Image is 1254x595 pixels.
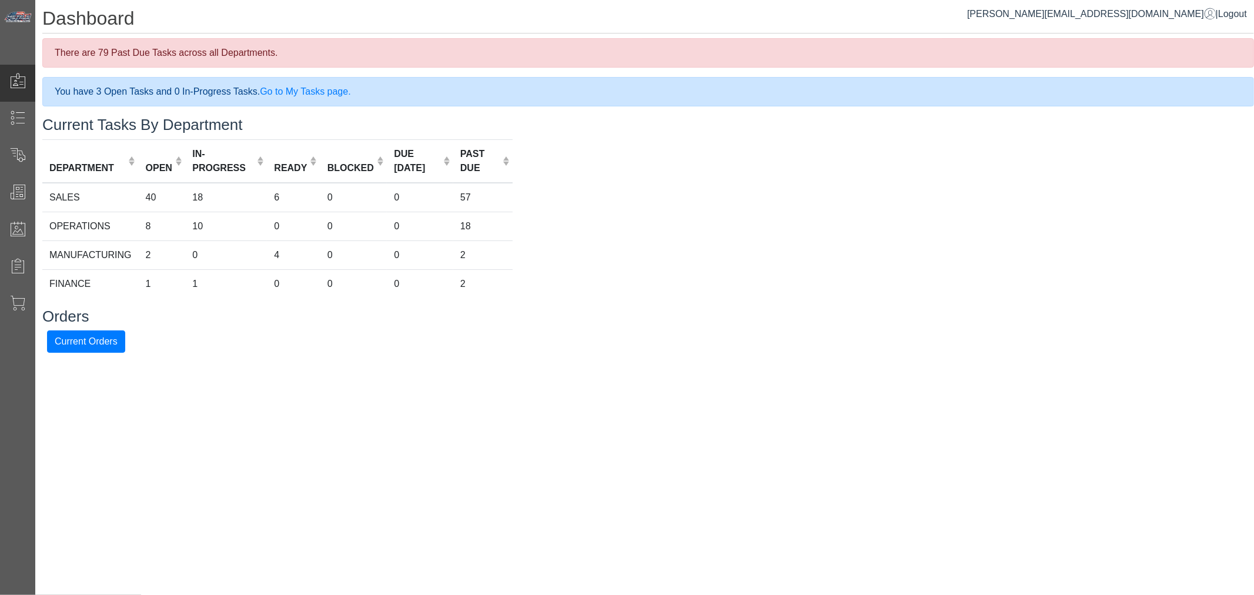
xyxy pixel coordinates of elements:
td: 0 [387,269,453,298]
td: 10 [185,212,267,240]
td: 0 [267,269,320,298]
td: 2 [139,240,186,269]
a: Current Orders [47,336,125,346]
div: BLOCKED [327,161,374,175]
td: 0 [387,183,453,212]
td: 18 [185,183,267,212]
td: 0 [320,212,387,240]
div: There are 79 Past Due Tasks across all Departments. [42,38,1254,68]
td: 1 [139,269,186,298]
td: 0 [320,183,387,212]
a: [PERSON_NAME][EMAIL_ADDRESS][DOMAIN_NAME] [967,9,1216,19]
td: 0 [320,240,387,269]
div: DUE [DATE] [394,147,440,175]
div: | [967,7,1247,21]
div: IN-PROGRESS [192,147,254,175]
td: OPERATIONS [42,212,139,240]
div: DEPARTMENT [49,161,125,175]
td: 6 [267,183,320,212]
td: SALES [42,183,139,212]
td: 18 [453,212,513,240]
button: Current Orders [47,330,125,353]
td: 40 [139,183,186,212]
td: 8 [139,212,186,240]
td: FINANCE [42,269,139,298]
td: 2 [453,240,513,269]
h1: Dashboard [42,7,1254,34]
td: 2 [453,269,513,298]
img: Metals Direct Inc Logo [4,11,33,24]
a: Go to My Tasks page. [260,86,350,96]
div: READY [274,161,307,175]
div: OPEN [146,161,172,175]
span: Logout [1218,9,1247,19]
td: 4 [267,240,320,269]
div: You have 3 Open Tasks and 0 In-Progress Tasks. [42,77,1254,106]
td: 0 [387,240,453,269]
td: MANUFACTURING [42,240,139,269]
div: PAST DUE [460,147,500,175]
td: 1 [185,269,267,298]
h3: Orders [42,307,1254,326]
h3: Current Tasks By Department [42,116,1254,134]
td: 0 [387,212,453,240]
td: 0 [320,269,387,298]
td: 0 [267,212,320,240]
td: 57 [453,183,513,212]
td: 0 [185,240,267,269]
